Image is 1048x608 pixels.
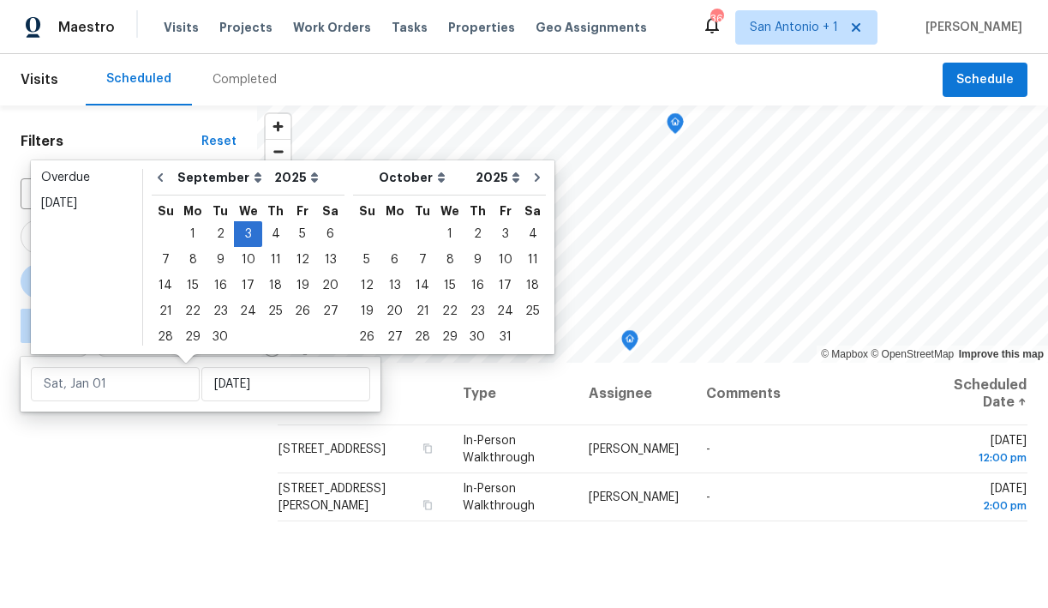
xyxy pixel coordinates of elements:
[440,205,459,217] abbr: Wednesday
[436,248,464,272] div: 8
[380,248,409,272] div: 6
[152,325,179,349] div: 28
[380,325,409,349] div: 27
[179,273,207,298] div: Mon Sep 15 2025
[409,274,436,298] div: 14
[289,248,316,272] div: 12
[420,441,435,456] button: Copy Address
[262,273,289,298] div: Thu Sep 18 2025
[491,299,519,323] div: 24
[262,222,289,246] div: 4
[536,19,647,36] span: Geo Assignments
[234,247,262,273] div: Wed Sep 10 2025
[289,273,316,298] div: Fri Sep 19 2025
[692,363,918,425] th: Comments
[415,205,430,217] abbr: Tuesday
[266,139,290,164] button: Zoom out
[147,160,173,195] button: Go to previous month
[289,222,316,246] div: 5
[519,248,546,272] div: 11
[943,63,1027,98] button: Schedule
[491,221,519,247] div: Fri Oct 03 2025
[152,324,179,350] div: Sun Sep 28 2025
[931,435,1027,467] span: [DATE]
[262,247,289,273] div: Thu Sep 11 2025
[491,273,519,298] div: Fri Oct 17 2025
[380,299,409,323] div: 20
[289,221,316,247] div: Fri Sep 05 2025
[213,205,228,217] abbr: Tuesday
[436,325,464,349] div: 29
[316,298,344,324] div: Sat Sep 27 2025
[152,298,179,324] div: Sun Sep 21 2025
[491,222,519,246] div: 3
[359,205,375,217] abbr: Sunday
[464,274,491,298] div: 16
[262,248,289,272] div: 11
[464,299,491,323] div: 23
[470,205,486,217] abbr: Thursday
[409,299,436,323] div: 21
[152,247,179,273] div: Sun Sep 07 2025
[164,19,199,36] span: Visits
[353,247,380,273] div: Sun Oct 05 2025
[575,363,692,425] th: Assignee
[491,324,519,350] div: Fri Oct 31 2025
[392,21,428,33] span: Tasks
[463,435,535,464] span: In-Person Walkthrough
[353,299,380,323] div: 19
[750,19,838,36] span: San Antonio + 1
[621,330,638,357] div: Map marker
[464,273,491,298] div: Thu Oct 16 2025
[21,61,58,99] span: Visits
[931,483,1027,515] span: [DATE]
[152,248,179,272] div: 7
[316,299,344,323] div: 27
[380,324,409,350] div: Mon Oct 27 2025
[234,273,262,298] div: Wed Sep 17 2025
[871,348,954,360] a: OpenStreetMap
[289,247,316,273] div: Fri Sep 12 2025
[436,247,464,273] div: Wed Oct 08 2025
[316,273,344,298] div: Sat Sep 20 2025
[316,274,344,298] div: 20
[380,298,409,324] div: Mon Oct 20 2025
[152,273,179,298] div: Sun Sep 14 2025
[353,273,380,298] div: Sun Oct 12 2025
[409,325,436,349] div: 28
[21,133,201,150] h1: Filters
[589,443,679,455] span: [PERSON_NAME]
[710,10,722,27] div: 36
[179,325,207,349] div: 29
[207,274,234,298] div: 16
[207,247,234,273] div: Tue Sep 09 2025
[179,248,207,272] div: 8
[491,247,519,273] div: Fri Oct 10 2025
[173,165,270,190] select: Month
[409,248,436,272] div: 7
[41,195,132,212] div: [DATE]
[519,274,546,298] div: 18
[380,274,409,298] div: 13
[266,114,290,139] button: Zoom in
[267,205,284,217] abbr: Thursday
[519,221,546,247] div: Sat Oct 04 2025
[234,248,262,272] div: 10
[234,299,262,323] div: 24
[524,160,550,195] button: Go to next month
[262,298,289,324] div: Thu Sep 25 2025
[201,367,370,401] input: End date
[179,222,207,246] div: 1
[322,205,338,217] abbr: Saturday
[316,247,344,273] div: Sat Sep 13 2025
[380,273,409,298] div: Mon Oct 13 2025
[257,105,1048,363] canvas: Map
[296,205,308,217] abbr: Friday
[262,274,289,298] div: 18
[219,19,272,36] span: Projects
[464,298,491,324] div: Thu Oct 23 2025
[464,221,491,247] div: Thu Oct 02 2025
[463,483,535,512] span: In-Person Walkthrough
[207,222,234,246] div: 2
[519,247,546,273] div: Sat Oct 11 2025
